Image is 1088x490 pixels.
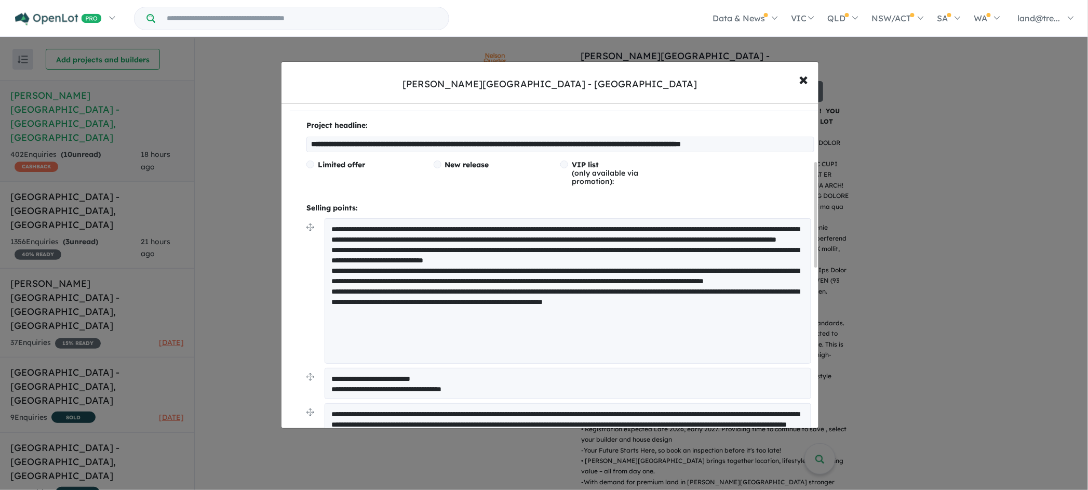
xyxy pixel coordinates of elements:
div: [PERSON_NAME][GEOGRAPHIC_DATA] - [GEOGRAPHIC_DATA] [403,77,697,91]
span: VIP list [572,160,599,169]
span: New release [445,160,489,169]
img: Openlot PRO Logo White [15,12,102,25]
span: Limited offer [318,160,365,169]
input: Try estate name, suburb, builder or developer [157,7,447,30]
img: drag.svg [306,408,314,416]
p: Selling points: [306,202,814,215]
img: drag.svg [306,223,314,231]
p: Project headline: [306,120,814,132]
span: × [799,68,808,90]
img: drag.svg [306,373,314,381]
span: land@tre... [1018,13,1060,23]
span: (only available via promotion): [572,160,638,186]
